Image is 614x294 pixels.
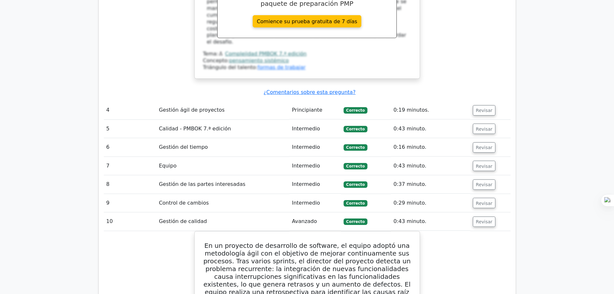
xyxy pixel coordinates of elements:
font: Intermedio [292,144,320,150]
font: Calidad - PMBOK 7.ª edición [159,126,231,132]
font: Equipo [159,163,177,169]
font: 0:37 minuto. [394,181,426,187]
font: Revisar [476,145,492,150]
font: 0:29 minuto. [394,200,426,206]
font: 6 [106,144,110,150]
button: Revisar [473,198,495,208]
font: 9 [106,200,110,206]
font: 8 [106,181,110,187]
font: Correcto [346,201,365,206]
a: Comience su prueba gratuita de 7 días [253,15,362,28]
font: 0:43 minuto. [394,218,426,224]
font: Intermedio [292,126,320,132]
a: pensamiento sistémico [229,57,289,64]
font: Revisar [476,163,492,168]
font: Correcto [346,219,365,224]
button: Revisar [473,142,495,153]
font: Concepto: [203,57,229,64]
a: ¿Comentarios sobre esta pregunta? [264,89,356,95]
font: Revisar [476,182,492,187]
font: Gestión de calidad [159,218,207,224]
font: 0:16 minuto. [394,144,426,150]
font: Revisar [476,200,492,206]
font: Intermedio [292,181,320,187]
font: Revisar [476,108,492,113]
font: Gestión ágil de proyectos [159,107,225,113]
font: 7 [106,163,110,169]
font: Correcto [346,145,365,150]
font: 0:19 minutos. [394,107,429,113]
font: Tema: [203,51,219,57]
a: formas de trabajar [258,64,306,70]
font: Gestión de las partes interesadas [159,181,245,187]
font: Triángulo del talento: [203,64,258,70]
font: Control de cambios [159,200,209,206]
font: Intermedio [292,200,320,206]
font: Revisar [476,126,492,131]
font: Gestión del tiempo [159,144,208,150]
a: Complejidad PMBOK 7.ª edición [225,51,307,57]
button: Revisar [473,161,495,171]
font: Avanzado [292,218,317,224]
button: Revisar [473,124,495,134]
font: Correcto [346,182,365,187]
button: Revisar [473,179,495,190]
font: Correcto [346,164,365,168]
font: 0:43 minuto. [394,163,426,169]
button: Revisar [473,217,495,227]
button: Revisar [473,105,495,116]
font: 0:43 minuto. [394,126,426,132]
font: 4 [106,107,110,113]
font: 5 [106,126,110,132]
font: Correcto [346,108,365,113]
font: 10 [106,218,113,224]
font: Revisar [476,219,492,224]
font: Correcto [346,127,365,131]
font: Intermedio [292,163,320,169]
font: Principiante [292,107,322,113]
